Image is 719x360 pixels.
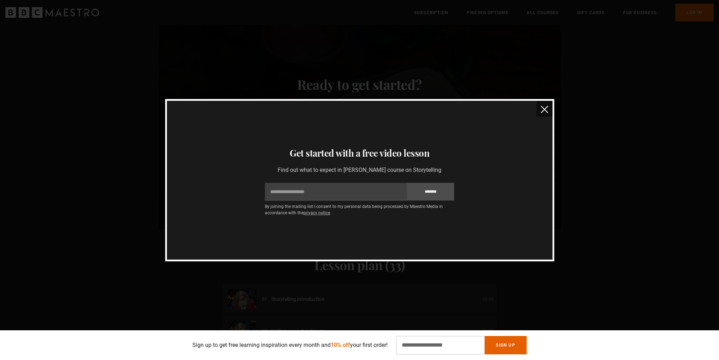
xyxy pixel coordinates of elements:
a: privacy notice [303,210,330,215]
p: Sign up to get free learning inspiration every month and your first order! [192,341,388,349]
h3: Get started with a free video lesson [175,146,544,160]
button: close [537,101,552,117]
button: Sign Up [485,336,526,354]
p: By joining the mailing list I consent to my personal data being processed by Maestro Media in acc... [265,203,454,216]
p: Find out what to expect in [PERSON_NAME] course on Storytelling [265,166,454,174]
span: 10% off [331,342,350,348]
